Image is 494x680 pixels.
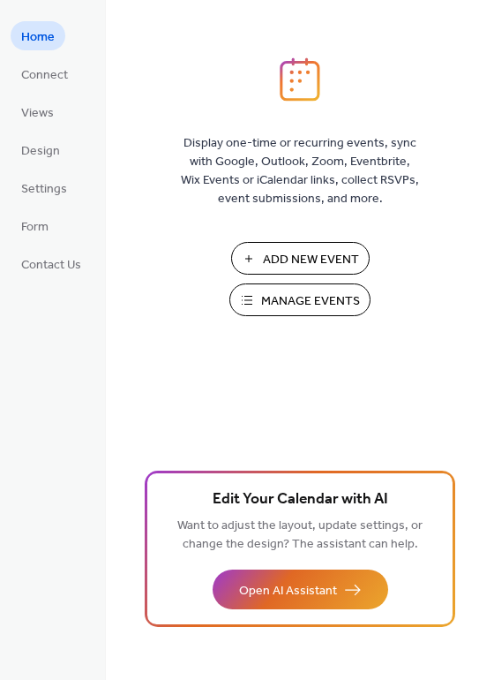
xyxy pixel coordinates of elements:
a: Views [11,97,64,126]
span: Edit Your Calendar with AI [213,487,388,512]
span: Design [21,142,60,161]
button: Manage Events [229,283,370,316]
a: Settings [11,173,78,202]
a: Contact Us [11,249,92,278]
span: Settings [21,180,67,199]
button: Add New Event [231,242,370,275]
span: Want to adjust the layout, update settings, or change the design? The assistant can help. [177,514,423,556]
span: Manage Events [261,292,360,311]
span: Display one-time or recurring events, sync with Google, Outlook, Zoom, Eventbrite, Wix Events or ... [181,134,419,208]
span: Form [21,218,49,237]
a: Home [11,21,65,50]
span: Open AI Assistant [239,582,337,601]
span: Connect [21,66,68,85]
span: Contact Us [21,256,81,275]
img: logo_icon.svg [280,57,320,102]
span: Add New Event [263,251,359,269]
a: Design [11,135,71,164]
button: Open AI Assistant [213,570,388,609]
a: Form [11,211,59,240]
span: Home [21,28,55,47]
a: Connect [11,59,79,88]
span: Views [21,104,54,123]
